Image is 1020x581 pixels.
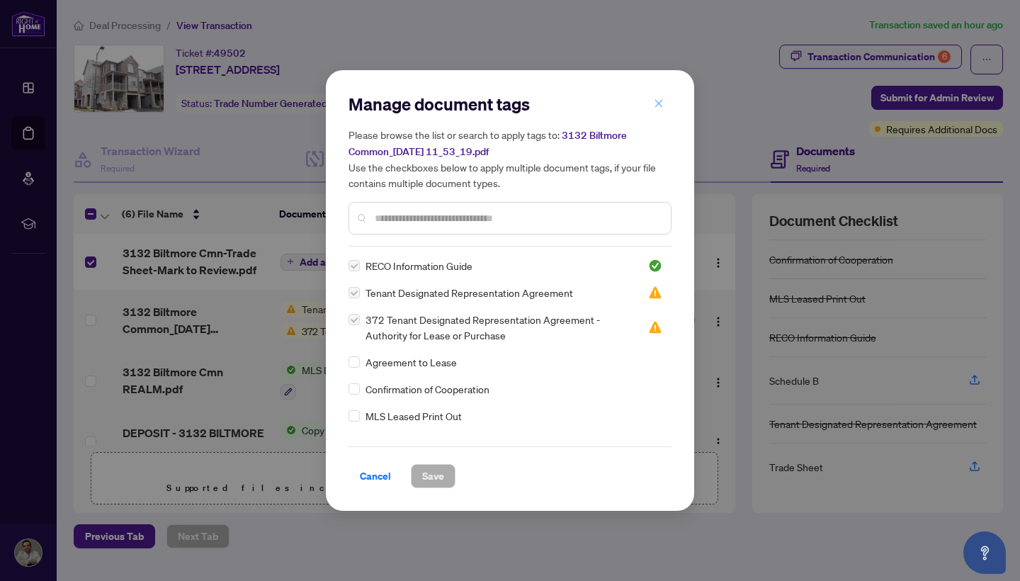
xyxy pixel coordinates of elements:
span: close [654,98,664,108]
button: Save [411,464,455,488]
img: status [648,259,662,273]
span: Approved [648,259,662,273]
span: Agreement to Lease [365,354,457,370]
span: Cancel [360,465,391,487]
span: Tenant Designated Representation Agreement [365,285,573,300]
img: status [648,286,662,300]
span: Needs Work [648,286,662,300]
button: Open asap [963,531,1006,574]
span: 372 Tenant Designated Representation Agreement - Authority for Lease or Purchase [365,312,631,343]
span: MLS Leased Print Out [365,408,462,424]
button: Cancel [348,464,402,488]
span: RECO Information Guide [365,258,472,273]
img: status [648,320,662,334]
h2: Manage document tags [348,93,671,115]
span: Needs Work [648,320,662,334]
span: Confirmation of Cooperation [365,381,489,397]
h5: Please browse the list or search to apply tags to: Use the checkboxes below to apply multiple doc... [348,127,671,191]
